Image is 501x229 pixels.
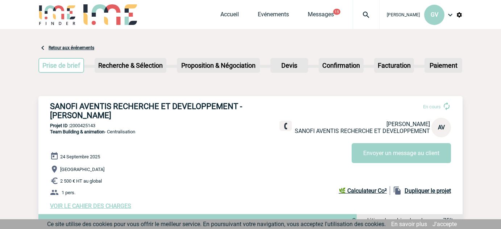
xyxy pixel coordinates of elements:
a: 🌿 Calculateur Co² [339,186,390,195]
img: fixe.png [282,123,289,129]
a: Accueil [220,11,239,21]
a: Messages [308,11,334,21]
p: Devis [271,59,307,72]
a: Retour aux événements [49,45,94,50]
p: Recherche & Sélection [95,59,166,72]
p: Prise de brief [39,59,83,72]
p: Confirmation [319,59,363,72]
a: VOIR LE CAHIER DES CHARGES [50,203,131,209]
a: J'accepte [432,221,457,228]
p: 2000425143 [38,123,463,128]
a: Evénements [258,11,289,21]
span: - Centralisation [50,129,135,134]
p: Paiement [425,59,461,72]
a: En savoir plus [391,221,427,228]
p: Proposition & Négociation [178,59,259,72]
b: Dupliquer le projet [405,187,451,194]
img: IME-Finder [38,4,76,25]
span: 2 500 € HT au global [60,178,102,184]
b: Projet ID : [50,123,70,128]
img: file_copy-black-24dp.png [393,186,402,195]
button: 15 [333,9,340,15]
span: 24 Septembre 2025 [60,154,100,159]
span: [PERSON_NAME] [387,12,420,17]
p: Facturation [375,59,414,72]
button: Envoyer un message au client [352,143,451,163]
span: [GEOGRAPHIC_DATA] [60,167,104,172]
span: SANOFI AVENTIS RECHERCHE ET DEVELOPPEMENT [295,128,430,134]
span: GV [431,11,438,18]
h3: SANOFI AVENTIS RECHERCHE ET DEVELOPPEMENT - [PERSON_NAME] [50,102,268,120]
b: 🌿 Calculateur Co² [339,187,387,194]
span: En cours [423,104,441,109]
span: Team Building & animation [50,129,104,134]
span: AV [438,124,445,131]
span: Ce site utilise des cookies pour vous offrir le meilleur service. En poursuivant votre navigation... [47,221,386,228]
span: 1 pers. [62,190,75,195]
span: [PERSON_NAME] [386,121,430,128]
